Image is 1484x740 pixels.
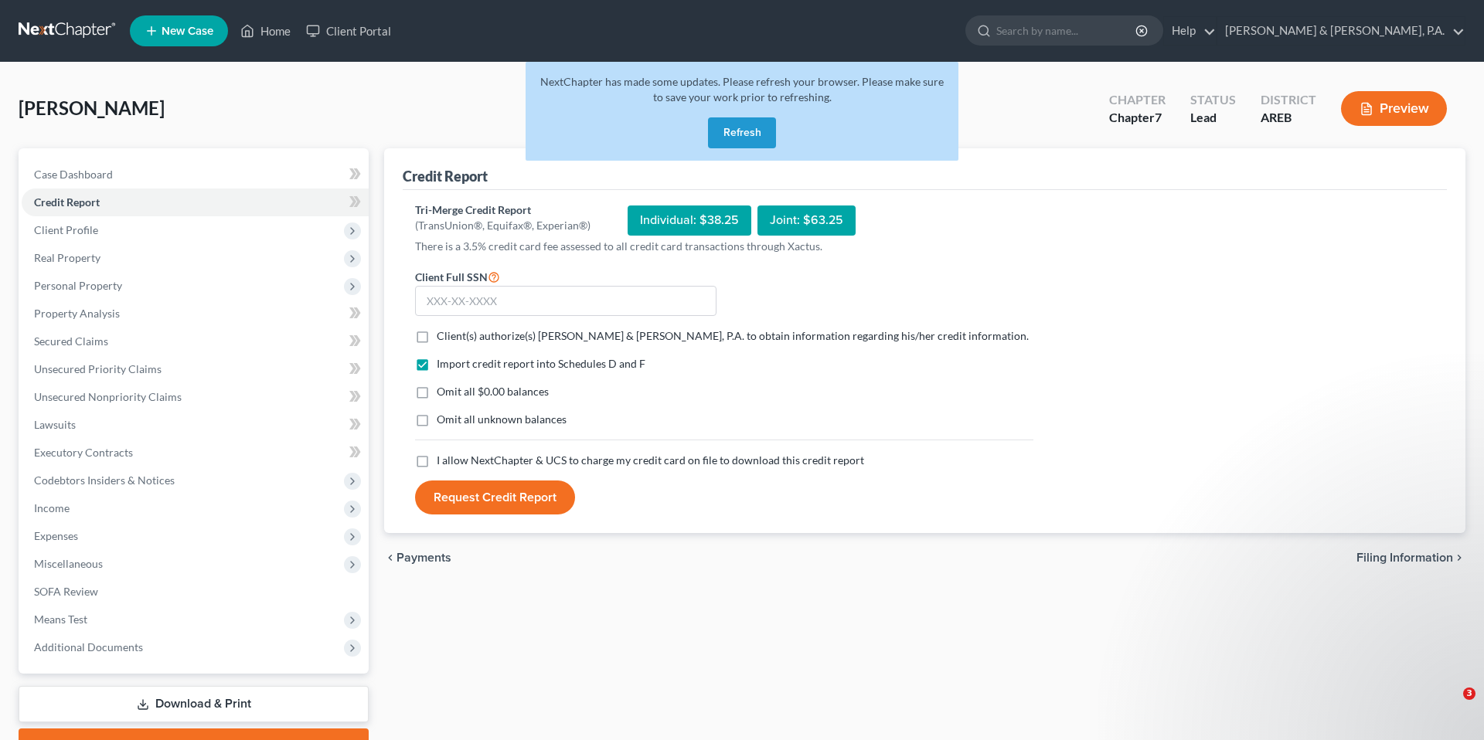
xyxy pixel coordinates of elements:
span: Credit Report [34,195,100,209]
span: I allow NextChapter & UCS to charge my credit card on file to download this credit report [437,453,864,467]
span: Miscellaneous [34,557,103,570]
a: Unsecured Nonpriority Claims [22,383,369,411]
span: Unsecured Priority Claims [34,362,162,375]
a: Credit Report [22,188,369,216]
span: Filing Information [1356,552,1453,564]
button: chevron_left Payments [384,552,451,564]
a: Unsecured Priority Claims [22,355,369,383]
button: Preview [1341,91,1447,126]
a: Property Analysis [22,300,369,328]
a: Home [233,17,298,45]
span: Personal Property [34,279,122,292]
a: Case Dashboard [22,161,369,188]
span: Lawsuits [34,418,76,431]
span: Omit all $0.00 balances [437,385,549,398]
a: [PERSON_NAME] & [PERSON_NAME], P.A. [1217,17,1465,45]
iframe: Intercom live chat [1431,687,1469,725]
a: SOFA Review [22,578,369,606]
a: Secured Claims [22,328,369,355]
div: Credit Report [403,167,488,185]
a: Download & Print [19,686,369,722]
input: XXX-XX-XXXX [415,286,716,317]
span: Omit all unknown balances [437,412,567,426]
span: SOFA Review [34,585,98,598]
div: Individual: $38.25 [628,205,751,236]
a: Help [1164,17,1216,45]
span: Import credit report into Schedules D and F [437,357,645,370]
span: Client(s) authorize(s) [PERSON_NAME] & [PERSON_NAME], P.A. to obtain information regarding his/he... [437,329,1029,342]
span: [PERSON_NAME] [19,97,165,119]
span: Additional Documents [34,640,143,653]
span: Client Full SSN [415,270,488,283]
p: There is a 3.5% credit card fee assessed to all credit card transactions through Xactus. [415,239,1033,254]
a: Executory Contracts [22,439,369,467]
span: 3 [1463,687,1475,700]
div: Tri-Merge Credit Report [415,202,591,218]
span: New Case [162,25,213,37]
i: chevron_left [384,552,397,564]
button: Refresh [708,117,776,148]
span: NextChapter has made some updates. Please refresh your browser. Please make sure to save your wor... [540,75,944,104]
button: Request Credit Report [415,480,575,514]
div: AREB [1261,109,1316,127]
a: Lawsuits [22,411,369,439]
div: Joint: $63.25 [757,205,856,236]
span: Client Profile [34,223,98,236]
span: Executory Contracts [34,446,133,459]
span: Means Test [34,613,87,626]
i: chevron_right [1453,552,1465,564]
div: Lead [1190,109,1236,127]
span: Payments [397,552,451,564]
span: Real Property [34,251,100,264]
span: Property Analysis [34,307,120,320]
span: Codebtors Insiders & Notices [34,474,175,487]
div: Chapter [1109,109,1166,127]
span: 7 [1155,110,1162,124]
span: Unsecured Nonpriority Claims [34,390,182,403]
span: Income [34,501,70,514]
div: District [1261,91,1316,109]
span: Secured Claims [34,334,108,348]
div: (TransUnion®, Equifax®, Experian®) [415,218,591,233]
div: Chapter [1109,91,1166,109]
input: Search by name... [996,16,1138,45]
button: Filing Information chevron_right [1356,552,1465,564]
a: Client Portal [298,17,399,45]
span: Expenses [34,529,78,542]
span: Case Dashboard [34,168,113,181]
div: Status [1190,91,1236,109]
